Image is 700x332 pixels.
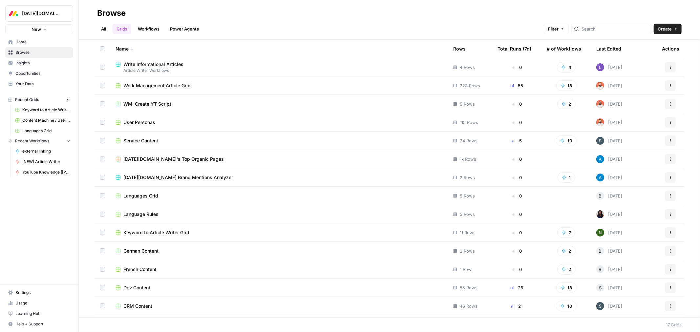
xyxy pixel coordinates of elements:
[599,193,602,199] span: B
[116,266,443,273] a: French Content
[557,264,576,275] button: 2
[498,156,536,162] div: 0
[116,193,443,199] a: Languages Grid
[15,60,70,66] span: Insights
[123,174,233,181] span: [DATE][DOMAIN_NAME] Brand Mentions Analyzer
[596,284,622,292] div: [DATE]
[498,137,536,144] div: 5
[658,26,672,32] span: Create
[662,40,679,58] div: Actions
[166,24,203,34] a: Power Agents
[123,101,171,107] span: WM: Create YT Script
[498,303,536,309] div: 21
[498,64,536,71] div: 0
[22,159,70,165] span: [NEW] Article Writer
[15,50,70,55] span: Browse
[22,148,70,154] span: external linking
[15,138,49,144] span: Recent Workflows
[97,8,126,18] div: Browse
[123,193,158,199] span: Languages Grid
[116,303,443,309] a: CRM Content
[599,266,602,273] span: B
[498,174,536,181] div: 0
[596,302,604,310] img: ygk961fcslvh5xk8o91lvmgczoho
[22,10,62,17] span: [DATE][DOMAIN_NAME]
[596,247,622,255] div: [DATE]
[596,82,604,90] img: ui9db3zf480wl5f9in06l3n7q51r
[596,63,622,71] div: [DATE]
[5,58,73,68] a: Insights
[113,24,131,34] a: Grids
[460,101,475,107] span: 5 Rows
[22,107,70,113] span: Keyword to Article Writer Grid
[557,99,576,109] button: 2
[5,308,73,319] a: Learning Hub
[596,137,604,145] img: ygk961fcslvh5xk8o91lvmgczoho
[5,5,73,22] button: Workspace: Monday.com
[556,282,577,293] button: 18
[498,266,536,273] div: 0
[5,319,73,329] button: Help + Support
[556,301,577,311] button: 10
[15,81,70,87] span: Your Data
[498,101,536,107] div: 0
[460,137,477,144] span: 24 Rows
[15,311,70,317] span: Learning Hub
[596,155,604,163] img: o3cqybgnmipr355j8nz4zpq1mc6x
[134,24,163,34] a: Workflows
[123,137,158,144] span: Service Content
[460,248,475,254] span: 2 Rows
[32,26,41,32] span: New
[22,169,70,175] span: YouTube Knowledge ([PERSON_NAME])
[116,174,443,181] a: [DATE][DOMAIN_NAME] Brand Mentions Analyzer
[596,265,622,273] div: [DATE]
[460,119,478,126] span: 115 Rows
[12,105,73,115] a: Keyword to Article Writer Grid
[15,321,70,327] span: Help + Support
[460,284,477,291] span: 55 Rows
[116,61,443,73] a: Write Informational ArticlesArticle Writer Workflows
[5,37,73,47] a: Home
[599,248,602,254] span: B
[596,118,604,126] img: ui9db3zf480wl5f9in06l3n7q51r
[557,246,576,256] button: 2
[596,137,622,145] div: [DATE]
[15,39,70,45] span: Home
[15,300,70,306] span: Usage
[5,136,73,146] button: Recent Workflows
[22,117,70,123] span: Content Machine / User Persona Content
[557,227,575,238] button: 7
[116,248,443,254] a: German Content
[15,71,70,76] span: Opportunities
[123,82,191,89] span: Work Management Article Grid
[460,211,475,218] span: 5 Rows
[116,137,443,144] a: Service Content
[123,266,157,273] span: French Content
[498,193,536,199] div: 0
[548,26,559,32] span: Filter
[15,290,70,296] span: Settings
[5,298,73,308] a: Usage
[123,284,150,291] span: Dev Content
[498,248,536,254] div: 0
[596,82,622,90] div: [DATE]
[582,26,648,32] input: Search
[596,63,604,71] img: rn7sh892ioif0lo51687sih9ndqw
[460,303,477,309] span: 46 Rows
[123,248,159,254] span: German Content
[498,40,531,58] div: Total Runs (7d)
[460,156,476,162] span: 1k Rows
[544,24,569,34] button: Filter
[460,266,472,273] span: 1 Row
[596,302,622,310] div: [DATE]
[596,210,604,218] img: rox323kbkgutb4wcij4krxobkpon
[22,128,70,134] span: Languages Grid
[116,284,443,291] a: Dev Content
[5,79,73,89] a: Your Data
[5,24,73,34] button: New
[123,211,159,218] span: Language Rules
[12,146,73,156] a: external linking
[557,62,576,73] button: 4
[116,211,443,218] a: Language Rules
[596,174,622,181] div: [DATE]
